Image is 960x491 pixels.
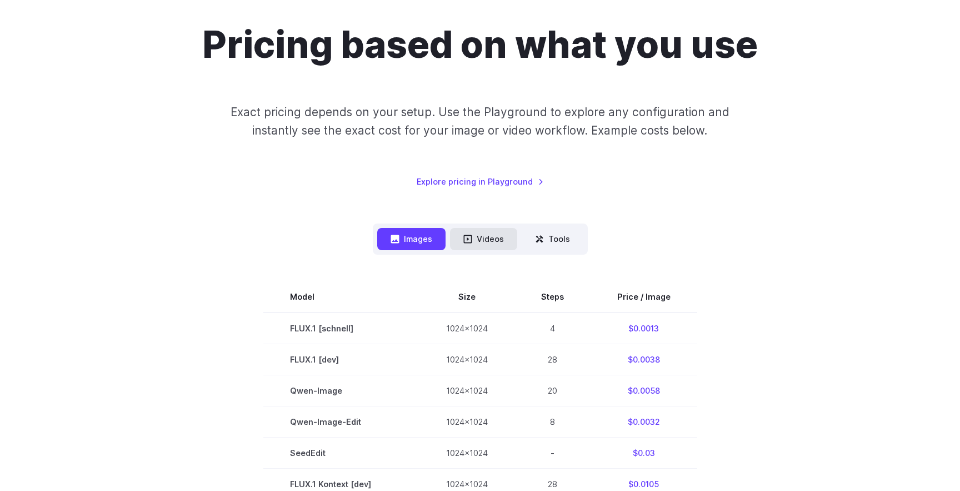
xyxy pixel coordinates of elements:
p: Exact pricing depends on your setup. Use the Playground to explore any configuration and instantl... [209,103,751,140]
td: - [514,437,591,468]
button: Tools [522,228,583,250]
td: 1024x1024 [419,344,514,375]
td: 4 [514,313,591,344]
td: SeedEdit [263,437,419,468]
td: 1024x1024 [419,406,514,437]
td: 8 [514,406,591,437]
h1: Pricing based on what you use [202,23,758,67]
button: Videos [450,228,517,250]
td: 1024x1024 [419,313,514,344]
td: $0.0032 [591,406,697,437]
a: Explore pricing in Playground [417,175,544,188]
td: $0.0058 [591,375,697,406]
td: 28 [514,344,591,375]
td: 1024x1024 [419,437,514,468]
td: FLUX.1 [dev] [263,344,419,375]
td: Qwen-Image [263,375,419,406]
td: FLUX.1 [schnell] [263,313,419,344]
td: 20 [514,375,591,406]
th: Steps [514,281,591,313]
td: $0.03 [591,437,697,468]
td: $0.0013 [591,313,697,344]
th: Model [263,281,419,313]
td: Qwen-Image-Edit [263,406,419,437]
td: $0.0038 [591,344,697,375]
th: Price / Image [591,281,697,313]
button: Images [377,228,446,250]
th: Size [419,281,514,313]
td: 1024x1024 [419,375,514,406]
